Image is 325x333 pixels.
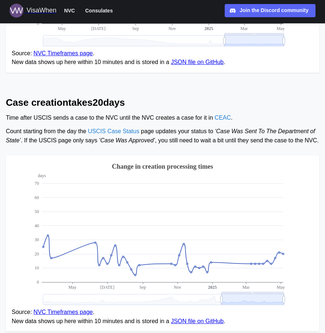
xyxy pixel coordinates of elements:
[64,6,75,15] span: NVC
[132,26,139,31] text: Sep
[174,285,182,290] text: Nov
[12,49,313,67] figcaption: Source: . New data shows up here within 10 minutes and is stored in a .
[139,285,146,290] text: Sep
[88,128,139,134] a: USCIS Case Status
[10,4,56,18] a: Logo for VisaWhen VisaWhen
[34,265,39,270] text: 10
[68,285,76,290] text: May
[34,251,39,257] text: 20
[168,26,176,31] text: Nov
[34,181,39,186] text: 70
[225,4,315,17] a: Join the Discord community
[38,173,46,178] text: days
[6,96,319,109] h2: Case creation takes 20 days
[34,237,39,242] text: 30
[99,137,155,143] span: ‘Case Was Approved’
[34,209,39,214] text: 50
[240,26,248,31] text: Mar
[34,195,39,200] text: 60
[82,6,116,15] button: Consulates
[240,7,309,15] div: Join the Discord community
[12,308,313,326] figcaption: Source: . New data shows up here within 10 minutes and is stored in a .
[112,163,213,170] text: Change in creation processing times
[85,6,113,15] span: Consulates
[37,280,39,285] text: 0
[171,59,224,65] a: JSON file on GitHub
[34,223,39,228] text: 40
[214,115,231,121] a: CEAC
[6,128,315,143] span: ‘Case Was Sent To The Department of State’
[61,6,78,15] button: NVC
[204,26,213,31] text: 2025
[277,285,285,290] text: May
[242,285,250,290] text: Mar
[277,26,285,31] text: May
[6,113,319,123] div: Time after USCIS sends a case to the NVC until the NVC creates a case for it in .
[6,127,319,145] div: Count starting from the day the page updates your status to . If the USCIS page only says , you s...
[58,26,66,31] text: May
[26,5,56,16] div: VisaWhen
[100,285,115,290] text: [DATE]
[208,285,217,290] text: 2025
[34,50,93,56] a: NVC Timeframes page
[10,4,23,18] img: Logo for VisaWhen
[91,26,106,31] text: [DATE]
[34,309,93,315] a: NVC Timeframes page
[171,318,224,324] a: JSON file on GitHub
